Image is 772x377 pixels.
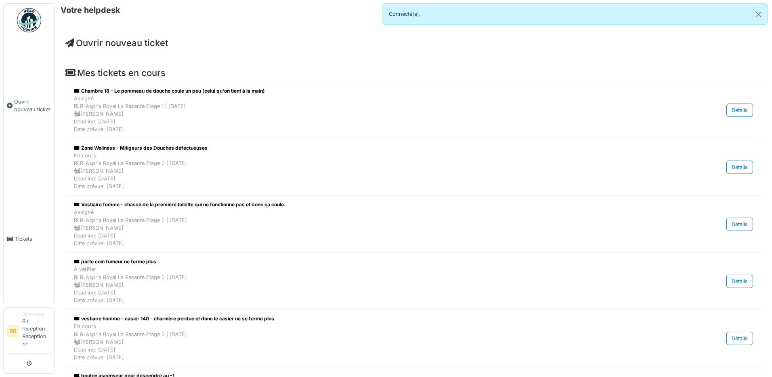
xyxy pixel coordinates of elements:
[4,174,55,303] a: Tickets
[74,87,654,95] div: Chambre 18 - Le pommeau de douche coule un peu (celui qu'on tient à la main)
[749,4,768,25] button: Close
[65,68,762,78] h4: Mes tickets en cours
[382,3,768,25] div: Connecté(e).
[7,311,51,354] a: RR DemandeurRlr reception Reception rlr
[7,325,19,337] li: RR
[65,38,168,48] a: Ouvrir nouveau ticket
[74,201,654,208] div: Vestiaire femme - chasse de la première toilette qui ne fonctionne pas et donc ça coule.
[72,199,755,249] a: Vestiaire femme - chasse de la première toilette qui ne fonctionne pas et donc ça coule. AssignéR...
[726,104,753,117] div: Détails
[726,275,753,288] div: Détails
[74,95,654,133] div: Assigné RLR-Aspria Royal La Rasante Etage 1 | [DATE] [PERSON_NAME] Deadline: [DATE] Date prévue: ...
[72,256,755,306] a: porte coin fumeur ne ferme plus À vérifierRLR-Aspria Royal La Rasante Etage 0 | [DATE] [PERSON_NA...
[726,161,753,174] div: Détails
[726,332,753,345] div: Détails
[72,313,755,363] a: vestiaire homme - casier 140 - charnière perdue et donc le casier ne se ferme plus. En coursRLR-A...
[74,258,654,265] div: porte coin fumeur ne ferme plus
[726,218,753,231] div: Détails
[17,8,41,32] img: Badge_color-CXgf-gQk.svg
[74,152,654,191] div: En cours RLR-Aspria Royal La Rasante Etage 0 | [DATE] [PERSON_NAME] Deadline: [DATE] Date prévue:...
[4,37,55,174] a: Ouvrir nouveau ticket
[72,85,755,136] a: Chambre 18 - Le pommeau de douche coule un peu (celui qu'on tient à la main) AssignéRLR-Aspria Ro...
[74,322,654,361] div: En cours RLR-Aspria Royal La Rasante Etage 0 | [DATE] [PERSON_NAME] Deadline: [DATE] Date prévue:...
[72,142,755,193] a: Zone Wellness - Mitigeurs des Douches défectueuses En coursRLR-Aspria Royal La Rasante Etage 0 | ...
[22,311,51,317] div: Demandeur
[22,311,51,352] li: Rlr reception Reception rlr
[74,144,654,152] div: Zone Wellness - Mitigeurs des Douches défectueuses
[74,315,654,322] div: vestiaire homme - casier 140 - charnière perdue et donc le casier ne se ferme plus.
[61,5,120,15] h6: Votre helpdesk
[74,265,654,304] div: À vérifier RLR-Aspria Royal La Rasante Etage 0 | [DATE] [PERSON_NAME] Deadline: [DATE] Date prévu...
[15,235,51,243] span: Tickets
[74,208,654,247] div: Assigné RLR-Aspria Royal La Rasante Etage 0 | [DATE] [PERSON_NAME] Deadline: [DATE] Date prévue: ...
[14,98,51,113] span: Ouvrir nouveau ticket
